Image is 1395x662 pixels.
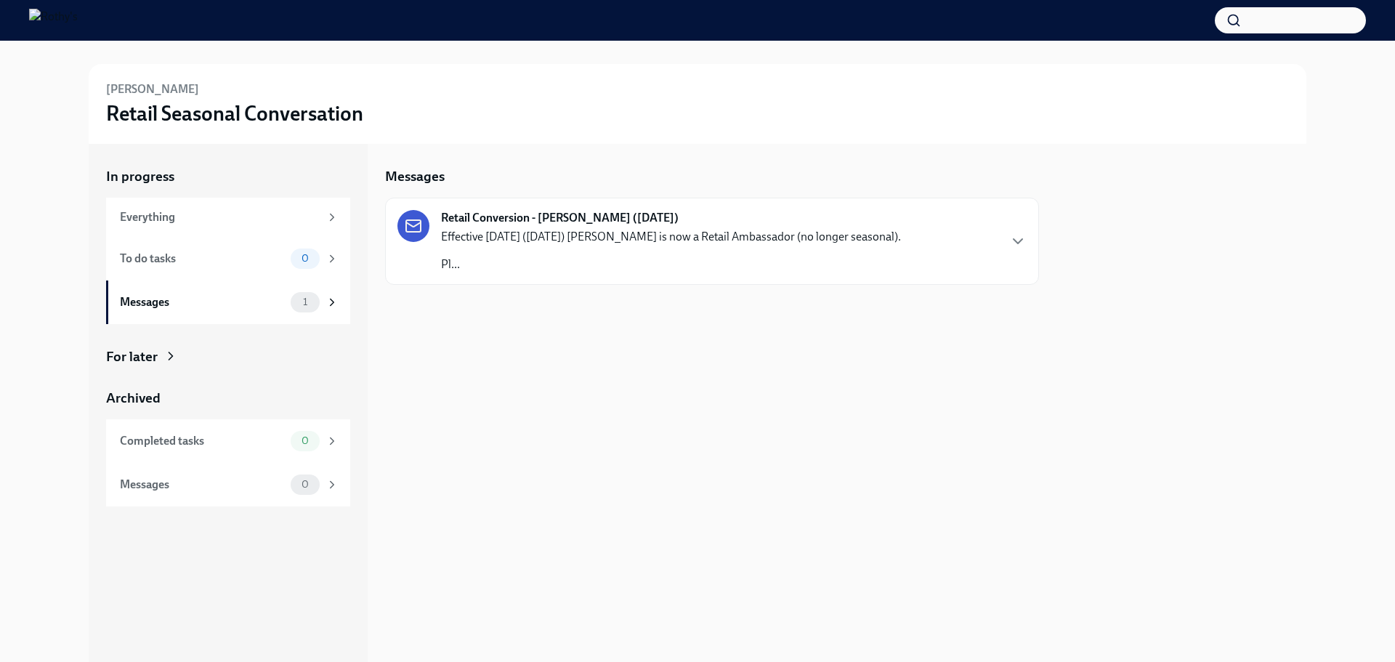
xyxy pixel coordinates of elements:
[293,435,318,446] span: 0
[106,237,350,280] a: To do tasks0
[106,280,350,324] a: Messages1
[120,433,285,449] div: Completed tasks
[120,477,285,493] div: Messages
[120,209,320,225] div: Everything
[29,9,78,32] img: Rothy's
[441,257,901,273] p: Pl...
[106,389,350,408] a: Archived
[106,419,350,463] a: Completed tasks0
[120,251,285,267] div: To do tasks
[441,229,901,245] p: Effective [DATE] ([DATE]) [PERSON_NAME] is now a Retail Ambassador (no longer seasonal).
[106,198,350,237] a: Everything
[106,347,350,366] a: For later
[293,253,318,264] span: 0
[120,294,285,310] div: Messages
[293,479,318,490] span: 0
[385,167,445,186] h5: Messages
[106,347,158,366] div: For later
[441,210,679,226] strong: Retail Conversion - [PERSON_NAME] ([DATE])
[106,81,199,97] h6: [PERSON_NAME]
[106,167,350,186] a: In progress
[106,463,350,506] a: Messages0
[106,100,363,126] h3: Retail Seasonal Conversation
[294,296,316,307] span: 1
